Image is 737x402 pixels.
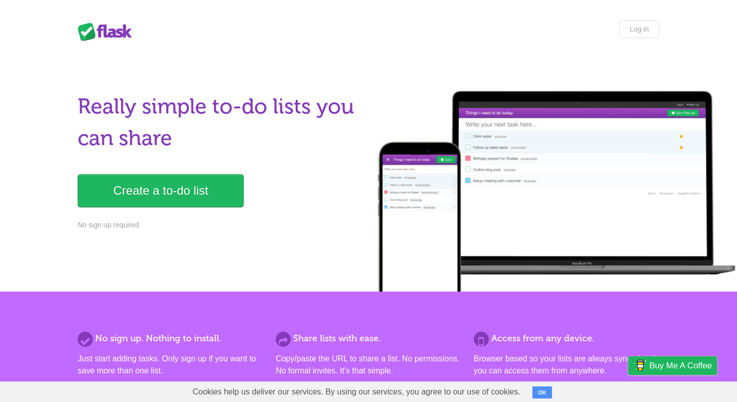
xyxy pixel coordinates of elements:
[532,386,552,398] button: OK
[619,20,659,38] a: Log in
[628,356,717,375] a: Buy me a coffee
[78,91,362,154] h1: Really simple to-do lists you can share
[276,353,461,377] p: Copy/paste the URL to share a list. No permissions. No formal invites. It's that simple.
[78,174,244,207] a: Create a to-do list
[78,353,263,377] p: Just start adding tasks. Only sign up if you want to save more than one list.
[633,357,647,374] img: Buy me a coffee
[276,332,461,345] h2: Share lists with ease.
[474,332,659,345] h2: Access from any device.
[182,382,530,402] span: Cookies help us deliver our services. By using our services, you agree to our use of cookies.
[78,23,138,41] div: Flask Lists
[78,332,263,345] h2: No sign up. Nothing to install.
[649,357,712,374] span: Buy me a coffee
[78,220,362,230] p: No sign up required
[474,353,659,377] p: Browser based so your lists are always synced and you can access them from anywhere.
